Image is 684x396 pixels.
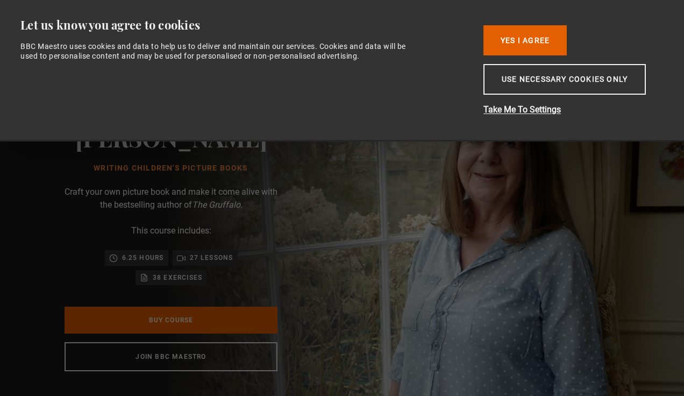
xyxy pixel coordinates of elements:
[190,252,233,263] p: 27 lessons
[122,252,164,263] p: 6.25 hours
[65,342,277,371] a: Join BBC Maestro
[65,186,277,211] p: Craft your own picture book and make it come alive with the bestselling author of .
[20,17,467,33] div: Let us know you agree to cookies
[153,272,202,283] p: 38 exercises
[483,25,567,55] button: Yes I Agree
[20,41,422,61] div: BBC Maestro uses cookies and data to help us to deliver and maintain our services. Cookies and da...
[483,103,655,116] button: Take Me To Settings
[75,164,267,173] h1: Writing Children's Picture Books
[483,64,646,95] button: Use necessary cookies only
[192,200,240,210] i: The Gruffalo
[131,224,211,237] p: This course includes:
[65,307,277,334] a: Buy Course
[75,124,267,151] h2: [PERSON_NAME]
